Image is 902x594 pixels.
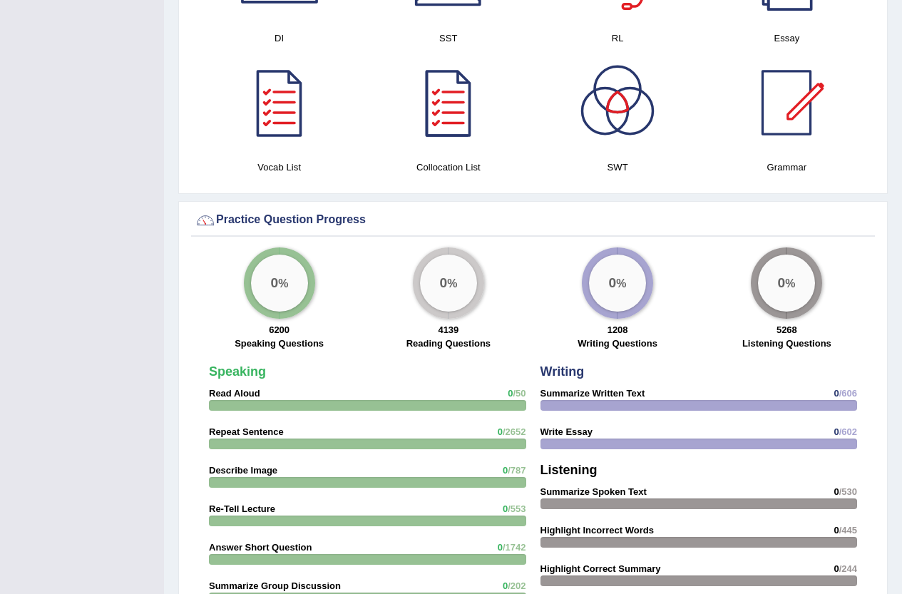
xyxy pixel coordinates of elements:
div: % [251,255,308,312]
big: 0 [609,275,617,291]
span: 0 [503,503,508,514]
h4: RL [540,31,695,46]
h4: SST [371,31,526,46]
strong: Repeat Sentence [209,426,284,437]
strong: Highlight Correct Summary [540,563,661,574]
span: /602 [839,426,857,437]
span: /445 [839,525,857,536]
span: 0 [498,426,503,437]
span: /530 [839,486,857,497]
h4: Collocation List [371,160,526,175]
span: /50 [513,388,526,399]
strong: Read Aloud [209,388,260,399]
big: 0 [778,275,786,291]
div: % [758,255,815,312]
strong: Re-Tell Lecture [209,503,275,514]
strong: Summarize Spoken Text [540,486,647,497]
span: 0 [834,426,839,437]
label: Listening Questions [742,337,831,350]
big: 0 [270,275,278,291]
span: /1742 [503,542,526,553]
span: /553 [508,503,526,514]
strong: Speaking [209,364,266,379]
big: 0 [439,275,447,291]
span: 0 [503,580,508,591]
strong: 1208 [608,324,628,335]
strong: 4139 [438,324,458,335]
label: Reading Questions [406,337,491,350]
h4: DI [202,31,357,46]
h4: Vocab List [202,160,357,175]
div: Practice Question Progress [195,210,871,231]
span: 0 [834,563,839,574]
label: Writing Questions [578,337,657,350]
span: 0 [498,542,503,553]
strong: Summarize Group Discussion [209,580,341,591]
h4: Grammar [709,160,864,175]
span: 0 [834,388,839,399]
span: /606 [839,388,857,399]
span: /787 [508,465,526,476]
span: 0 [834,486,839,497]
div: % [420,255,477,312]
div: % [589,255,646,312]
strong: Describe Image [209,465,277,476]
strong: 5268 [777,324,797,335]
span: /202 [508,580,526,591]
span: /244 [839,563,857,574]
span: 0 [834,525,839,536]
h4: Essay [709,31,864,46]
strong: Writing [540,364,585,379]
h4: SWT [540,160,695,175]
label: Speaking Questions [235,337,324,350]
strong: 6200 [269,324,289,335]
strong: Highlight Incorrect Words [540,525,654,536]
strong: Answer Short Question [209,542,312,553]
strong: Write Essay [540,426,593,437]
span: 0 [508,388,513,399]
strong: Summarize Written Text [540,388,645,399]
strong: Listening [540,463,598,477]
span: 0 [503,465,508,476]
span: /2652 [503,426,526,437]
